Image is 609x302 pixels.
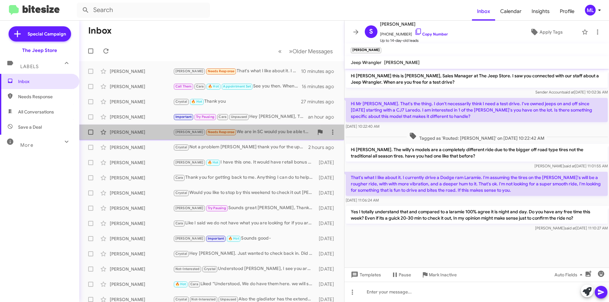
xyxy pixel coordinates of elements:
span: Labels [20,64,39,69]
span: Crystal [175,297,187,301]
span: Cara [196,84,204,88]
span: [PERSON_NAME] [175,69,204,73]
div: 16 minutes ago [302,83,339,90]
span: [PERSON_NAME] [175,236,204,241]
span: Save a Deal [18,124,42,130]
div: [DATE] [316,220,339,227]
div: ML [585,5,596,16]
span: Mark Inactive [429,269,457,280]
p: That's what I like about it. I currently drive a Dodge ram Laramie. I'm assuming the tires on the... [346,172,608,196]
div: [DATE] [316,159,339,166]
span: Needs Response [208,130,235,134]
div: [PERSON_NAME] [110,266,173,272]
div: [PERSON_NAME] [110,68,173,74]
button: Templates [344,269,386,280]
button: Apply Tags [514,26,579,38]
span: Sender Account [DATE] 10:02:36 AM [535,90,608,94]
div: [DATE] [316,266,339,272]
div: Sounds great [PERSON_NAME], Thank you sir [173,204,316,212]
div: [DATE] [316,281,339,287]
div: [PERSON_NAME] [110,129,173,135]
span: said at [564,164,575,168]
div: I have this one. It would have retail bonus cash for $2,250. Out price would be $44,480. LINK TO ... [173,159,316,166]
span: » [289,47,292,55]
p: Hi [PERSON_NAME] this is [PERSON_NAME], Sales Manager at The Jeep Store. I saw you connected with... [346,70,608,88]
div: [PERSON_NAME] [110,281,173,287]
span: Crystal [204,267,216,271]
a: Inbox [472,2,495,21]
div: [DATE] [316,175,339,181]
span: Cara [175,176,183,180]
span: Crystal [175,145,187,149]
div: [PERSON_NAME] [110,99,173,105]
div: 2 hours ago [308,144,339,151]
div: [PERSON_NAME] [110,251,173,257]
div: [PERSON_NAME] [110,144,173,151]
span: Pause [399,269,411,280]
span: [PHONE_NUMBER] [380,28,448,37]
p: Hi Mr [PERSON_NAME]. That's the thing. I don't necessarily think I need a test drive. I've owned ... [346,98,608,122]
div: Hey [PERSON_NAME], This is [PERSON_NAME] lefthand sales manager at the jeep store. Hope you are w... [173,113,308,120]
span: said at [563,90,574,94]
p: Yes I totally understand that and compared to a laramie 100% agree it is night and day. Do you ha... [346,206,608,224]
div: [PERSON_NAME] [110,159,173,166]
nav: Page navigation example [275,45,337,58]
div: [DATE] [316,205,339,211]
div: an hour ago [308,114,339,120]
div: The Jeep Store [22,47,57,54]
p: Hi [PERSON_NAME]. The willy's models are a completely different ride due to the bigger off road t... [346,144,608,162]
a: Special Campaign [9,26,71,42]
span: Older Messages [292,48,333,55]
div: See you then. When you arrive you can ask for your previous salesman, [PERSON_NAME], and he will ... [173,83,302,90]
div: [PERSON_NAME] [110,175,173,181]
span: 🔥 Hot [208,160,219,164]
div: We are in SC would you be able to give us a quote via phone [173,128,314,136]
span: Important [175,115,192,119]
div: [PERSON_NAME] [110,83,173,90]
span: Insights [527,2,555,21]
span: Special Campaign [28,31,66,37]
button: Next [285,45,337,58]
span: Important [208,236,224,241]
span: « [278,47,282,55]
div: [PERSON_NAME] [110,235,173,242]
button: Previous [274,45,285,58]
div: 27 minutes ago [301,99,339,105]
span: Apply Tags [540,26,563,38]
div: Thank you [173,98,301,105]
span: 🔥 Hot [175,282,186,286]
span: Up to 14-day-old leads [380,37,448,44]
div: [DATE] [316,190,339,196]
span: 🔥 Hot [208,84,219,88]
span: [PERSON_NAME] [384,60,420,65]
span: [DATE] 10:22:40 AM [346,124,379,129]
span: Unpaused [220,297,237,301]
span: All Conversations [18,109,54,115]
span: Templates [350,269,381,280]
span: Auto Fields [554,269,585,280]
span: Call Them [175,84,192,88]
span: Crystal [175,252,187,256]
span: [PERSON_NAME] [380,20,448,28]
div: Thank you for getting back to me. Anything I can do to help move forward with a purchase? [173,174,316,181]
button: Mark Inactive [416,269,462,280]
button: Auto Fields [549,269,590,280]
small: [PERSON_NAME] [351,48,381,53]
div: Sounds good- [173,235,316,242]
span: [PERSON_NAME] [175,130,204,134]
span: Try Pausing [208,206,226,210]
div: 10 minutes ago [301,68,339,74]
span: Needs Response [18,93,72,100]
span: 🔥 Hot [191,100,202,104]
div: Understood [PERSON_NAME], I see you are working with [PERSON_NAME]. Thank you for your response. [173,265,316,273]
span: Calendar [495,2,527,21]
span: [PERSON_NAME] [175,160,204,164]
span: Try Pausing [196,115,214,119]
span: Cara [175,221,183,225]
span: [PERSON_NAME] [175,206,204,210]
div: [PERSON_NAME] [110,220,173,227]
span: Tagged as 'Routed: [PERSON_NAME]' on [DATE] 10:22:42 AM [407,132,547,141]
span: Not-Interested [191,297,216,301]
a: Profile [555,2,580,21]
